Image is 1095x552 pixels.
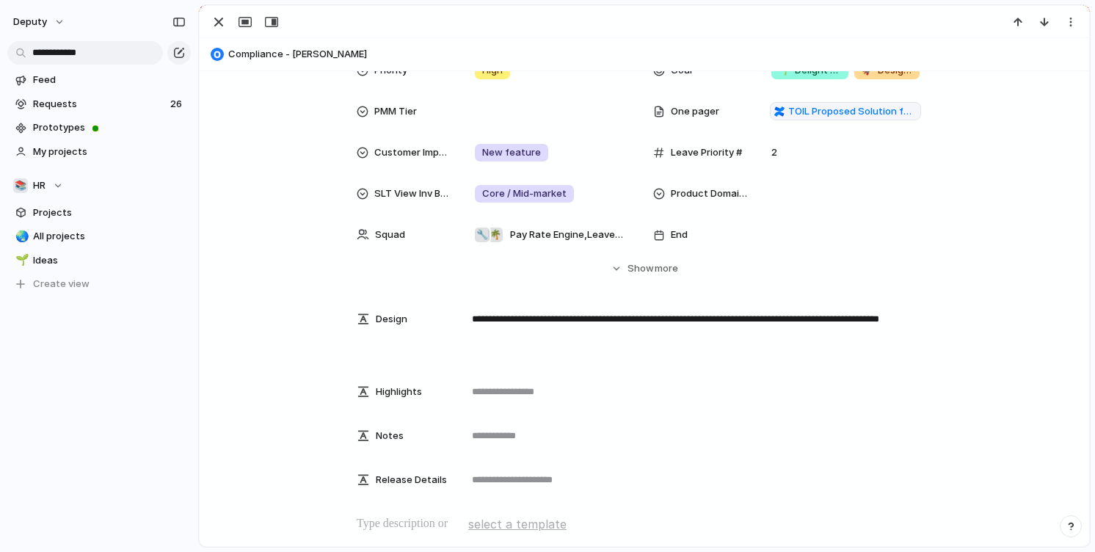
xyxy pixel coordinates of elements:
[770,102,921,121] a: TOIL Proposed Solution for Deputy
[7,175,191,197] button: 📚HR
[33,178,46,193] span: HR
[33,97,166,112] span: Requests
[488,228,503,242] div: 🌴
[206,43,1083,66] button: Compliance - [PERSON_NAME]
[15,228,26,245] div: 🌏
[374,145,451,160] span: Customer Impact
[7,250,191,272] a: 🌱Ideas
[33,253,186,268] span: Ideas
[468,515,567,533] span: select a template
[33,120,186,135] span: Prototypes
[33,277,90,291] span: Create view
[671,228,688,242] span: End
[33,206,186,220] span: Projects
[13,15,47,29] span: deputy
[7,202,191,224] a: Projects
[788,104,917,119] span: TOIL Proposed Solution for Deputy
[7,10,73,34] button: deputy
[510,228,623,242] span: Pay Rate Engine , Leave Management
[779,64,790,76] span: 🌱
[33,73,186,87] span: Feed
[671,186,747,201] span: Product Domain Area
[671,145,742,160] span: Leave Priority #
[376,312,407,327] span: Design
[13,253,28,268] button: 🌱
[482,145,541,160] span: New feature
[33,145,186,159] span: My projects
[15,252,26,269] div: 🌱
[7,117,191,139] a: Prototypes
[7,273,191,295] button: Create view
[228,47,1083,62] span: Compliance - [PERSON_NAME]
[13,178,28,193] div: 📚
[765,145,783,160] span: 2
[862,64,873,76] span: 🚀
[33,229,186,244] span: All projects
[13,229,28,244] button: 🌏
[170,97,185,112] span: 26
[376,429,404,443] span: Notes
[374,186,451,201] span: SLT View Inv Bucket
[482,186,567,201] span: Core / Mid-market
[466,513,569,535] button: select a template
[7,93,191,115] a: Requests26
[7,141,191,163] a: My projects
[7,225,191,247] a: 🌏All projects
[671,104,719,119] span: One pager
[627,261,654,276] span: Show
[655,261,678,276] span: more
[357,255,932,282] button: Showmore
[7,69,191,91] a: Feed
[375,228,405,242] span: Squad
[376,385,422,399] span: Highlights
[376,473,447,487] span: Release Details
[475,228,490,242] div: 🔧
[374,104,417,119] span: PMM Tier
